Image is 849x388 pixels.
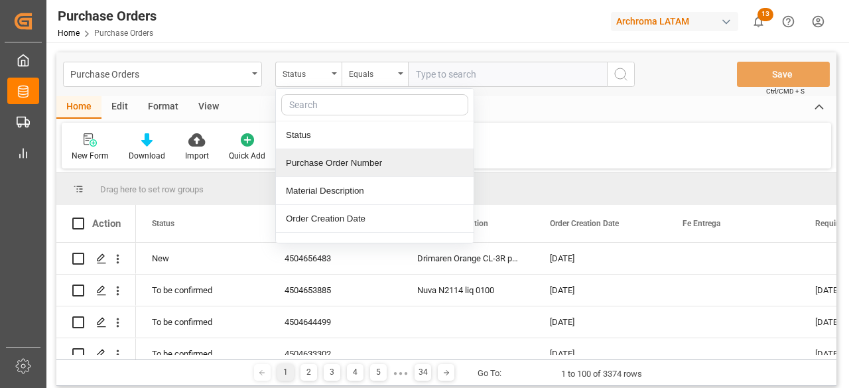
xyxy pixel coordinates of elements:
[136,275,269,306] div: To be confirmed
[347,364,363,381] div: 4
[275,62,342,87] button: close menu
[92,218,121,229] div: Action
[136,338,269,369] div: To be confirmed
[185,150,209,162] div: Import
[683,219,720,228] span: Fe Entrega
[56,96,101,119] div: Home
[401,275,534,306] div: Nuva N2114 liq 0100
[276,149,474,177] div: Purchase Order Number
[276,177,474,205] div: Material Description
[138,96,188,119] div: Format
[773,7,803,36] button: Help Center
[283,65,328,80] div: Status
[269,275,401,306] div: 4504653885
[401,243,534,274] div: Drimaren Orange CL-3R p 0025
[611,9,744,34] button: Archroma LATAM
[277,364,294,381] div: 1
[281,94,468,115] input: Search
[478,367,501,380] div: Go To:
[737,62,830,87] button: Save
[607,62,635,87] button: search button
[415,364,431,381] div: 34
[269,243,401,274] div: 4504656483
[349,65,394,80] div: Equals
[534,243,667,274] div: [DATE]
[300,364,317,381] div: 2
[276,233,474,261] div: Fe Entrega
[63,62,262,87] button: open menu
[534,275,667,306] div: [DATE]
[744,7,773,36] button: show 13 new notifications
[550,219,619,228] span: Order Creation Date
[229,150,265,162] div: Quick Add
[269,338,401,369] div: 4504633302
[56,338,136,370] div: Press SPACE to select this row.
[58,29,80,38] a: Home
[370,364,387,381] div: 5
[56,275,136,306] div: Press SPACE to select this row.
[276,205,474,233] div: Order Creation Date
[561,367,642,381] div: 1 to 100 of 3374 rows
[766,86,805,96] span: Ctrl/CMD + S
[324,364,340,381] div: 3
[101,96,138,119] div: Edit
[136,306,269,338] div: To be confirmed
[70,65,247,82] div: Purchase Orders
[611,12,738,31] div: Archroma LATAM
[129,150,165,162] div: Download
[56,306,136,338] div: Press SPACE to select this row.
[393,368,408,378] div: ● ● ●
[269,306,401,338] div: 4504644499
[72,150,109,162] div: New Form
[58,6,157,26] div: Purchase Orders
[534,338,667,369] div: [DATE]
[136,243,269,274] div: New
[342,62,408,87] button: open menu
[100,184,204,194] span: Drag here to set row groups
[276,121,474,149] div: Status
[757,8,773,21] span: 13
[534,306,667,338] div: [DATE]
[408,62,607,87] input: Type to search
[152,219,174,228] span: Status
[188,96,229,119] div: View
[56,243,136,275] div: Press SPACE to select this row.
